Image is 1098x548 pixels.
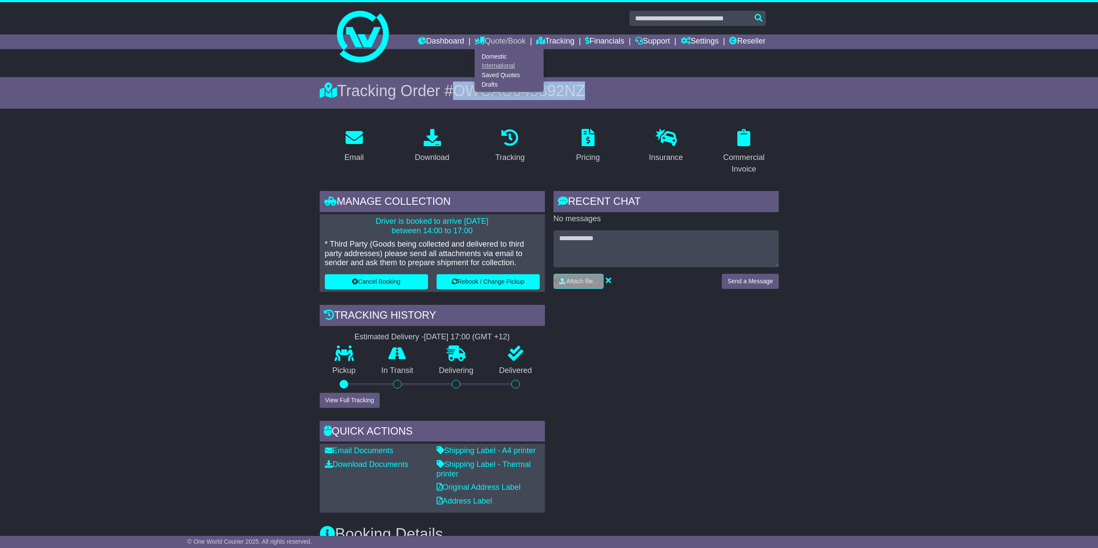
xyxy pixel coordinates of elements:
[709,126,779,178] a: Commercial Invoice
[490,126,530,166] a: Tracking
[649,152,683,163] div: Insurance
[437,460,531,478] a: Shipping Label - Thermal printer
[475,71,543,80] a: Saved Quotes
[320,191,545,214] div: Manage collection
[536,34,574,49] a: Tracking
[585,34,624,49] a: Financials
[325,446,393,455] a: Email Documents
[320,526,779,543] h3: Booking Details
[409,126,455,166] a: Download
[576,152,600,163] div: Pricing
[325,274,428,289] button: Cancel Booking
[320,393,380,408] button: View Full Tracking
[437,497,492,505] a: Address Label
[339,126,369,166] a: Email
[486,366,545,376] p: Delivered
[635,34,670,49] a: Support
[424,332,510,342] div: [DATE] 17:00 (GMT +12)
[554,191,779,214] div: RECENT CHAT
[320,332,545,342] div: Estimated Delivery -
[729,34,765,49] a: Reseller
[475,49,544,92] div: Quote/Book
[437,274,540,289] button: Rebook / Change Pickup
[187,538,312,545] span: © One World Courier 2025. All rights reserved.
[325,240,540,268] p: * Third Party (Goods being collected and delivered to third party addresses) please send all atta...
[453,82,585,100] span: OWCAU645892NZ
[437,446,536,455] a: Shipping Label - A4 printer
[437,483,521,492] a: Original Address Label
[418,34,464,49] a: Dashboard
[570,126,605,166] a: Pricing
[475,80,543,89] a: Drafts
[325,460,409,469] a: Download Documents
[344,152,364,163] div: Email
[722,274,778,289] button: Send a Message
[643,126,689,166] a: Insurance
[475,52,543,61] a: Domestic
[320,366,369,376] p: Pickup
[325,217,540,235] p: Driver is booked to arrive [DATE] between 14:00 to 17:00
[475,34,525,49] a: Quote/Book
[495,152,525,163] div: Tracking
[715,152,773,175] div: Commercial Invoice
[320,305,545,328] div: Tracking history
[426,366,487,376] p: Delivering
[320,421,545,444] div: Quick Actions
[415,152,449,163] div: Download
[368,366,426,376] p: In Transit
[681,34,719,49] a: Settings
[475,61,543,71] a: International
[554,214,779,224] p: No messages
[320,81,779,100] div: Tracking Order #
